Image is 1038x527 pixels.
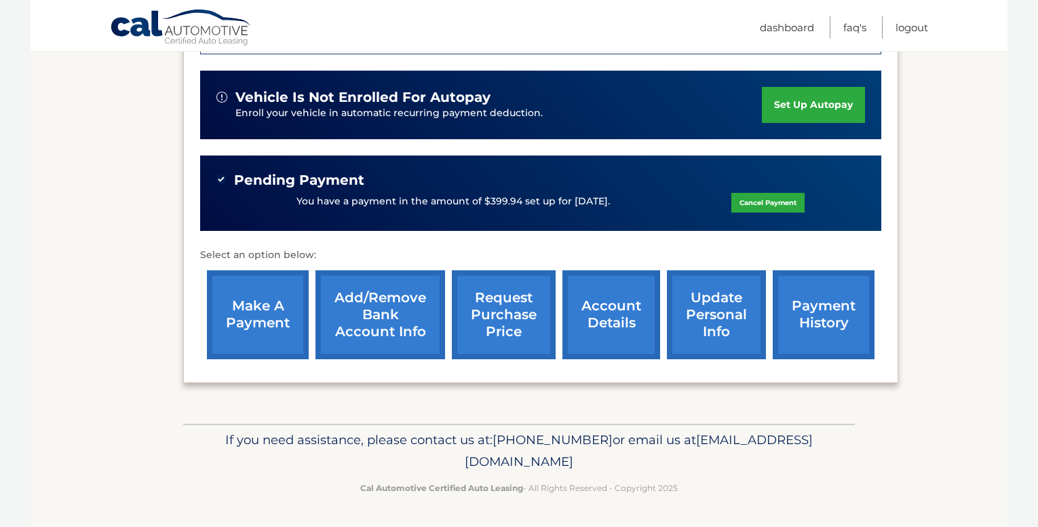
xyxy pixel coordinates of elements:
span: [PHONE_NUMBER] [493,432,613,448]
a: payment history [773,270,874,359]
p: If you need assistance, please contact us at: or email us at [192,429,846,473]
p: - All Rights Reserved - Copyright 2025 [192,481,846,495]
span: Pending Payment [234,172,364,189]
p: You have a payment in the amount of $399.94 set up for [DATE]. [296,194,610,209]
strong: Cal Automotive Certified Auto Leasing [360,483,523,493]
img: check-green.svg [216,175,226,184]
a: set up autopay [762,87,865,123]
a: Dashboard [760,16,814,39]
p: Select an option below: [200,247,881,263]
a: Logout [896,16,928,39]
a: account details [562,270,660,359]
a: FAQ's [843,16,866,39]
img: alert-white.svg [216,92,227,103]
a: make a payment [207,270,309,359]
a: update personal info [667,270,766,359]
a: request purchase price [452,270,556,359]
span: vehicle is not enrolled for autopay [235,89,491,106]
a: Cancel Payment [731,193,805,213]
a: Add/Remove bank account info [315,270,445,359]
p: Enroll your vehicle in automatic recurring payment deduction. [235,106,762,121]
a: Cal Automotive [110,9,252,48]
